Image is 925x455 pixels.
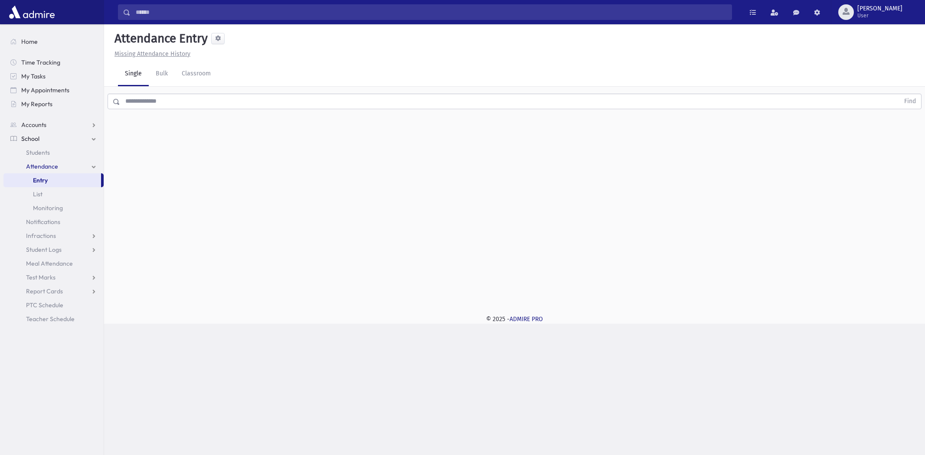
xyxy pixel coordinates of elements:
span: Meal Attendance [26,260,73,267]
span: Notifications [26,218,60,226]
a: Single [118,62,149,86]
span: User [857,12,902,19]
a: My Tasks [3,69,104,83]
h5: Attendance Entry [111,31,208,46]
span: [PERSON_NAME] [857,5,902,12]
a: Notifications [3,215,104,229]
span: My Reports [21,100,52,108]
a: Classroom [175,62,218,86]
span: Student Logs [26,246,62,253]
span: Test Marks [26,273,56,281]
a: Accounts [3,118,104,132]
a: School [3,132,104,146]
a: Student Logs [3,243,104,257]
span: Report Cards [26,287,63,295]
span: My Appointments [21,86,69,94]
span: School [21,135,39,143]
span: List [33,190,42,198]
a: My Reports [3,97,104,111]
a: Infractions [3,229,104,243]
a: List [3,187,104,201]
a: Entry [3,173,101,187]
a: Home [3,35,104,49]
a: ADMIRE PRO [510,315,543,323]
a: Monitoring [3,201,104,215]
span: Entry [33,176,48,184]
span: My Tasks [21,72,46,80]
a: Time Tracking [3,55,104,69]
span: Infractions [26,232,56,240]
img: AdmirePro [7,3,57,21]
a: Missing Attendance History [111,50,190,58]
a: PTC Schedule [3,298,104,312]
u: Missing Attendance History [114,50,190,58]
a: Bulk [149,62,175,86]
button: Find [899,94,921,109]
a: My Appointments [3,83,104,97]
span: Home [21,38,38,45]
span: Attendance [26,162,58,170]
span: Monitoring [33,204,63,212]
div: © 2025 - [118,315,911,324]
a: Students [3,146,104,159]
span: Teacher Schedule [26,315,75,323]
a: Meal Attendance [3,257,104,270]
span: Students [26,149,50,156]
input: Search [131,4,732,20]
a: Report Cards [3,284,104,298]
a: Teacher Schedule [3,312,104,326]
span: PTC Schedule [26,301,63,309]
span: Time Tracking [21,58,60,66]
a: Test Marks [3,270,104,284]
a: Attendance [3,159,104,173]
span: Accounts [21,121,46,129]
